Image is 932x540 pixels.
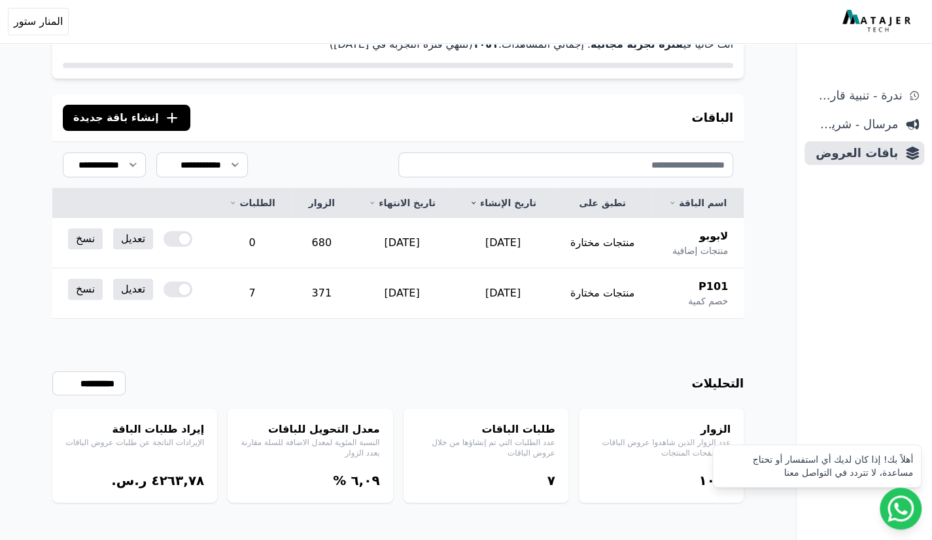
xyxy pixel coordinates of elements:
[699,279,728,295] span: P101
[65,437,204,448] p: الإيرادات الناتجة عن طلبات عروض الباقات
[241,422,379,437] h4: معدل التحويل للباقات
[691,109,733,127] h3: الباقات
[417,437,555,458] p: عدد الطلبات التي تم إنشاؤها من خلال عروض الباقات
[63,37,733,52] p: أنت حاليا في . إجمالي المشاهدات: (تنتهي فترة التجربة في [DATE])
[688,295,728,308] span: خصم كمية
[810,115,898,134] span: مرسال - شريط دعاية
[592,471,731,490] div: ١۰٥١
[113,279,153,300] a: تعديل
[367,196,437,209] a: تاريخ الانتهاء
[111,473,147,488] span: ر.س.
[472,38,498,50] strong: ١۰٥١
[292,268,351,319] td: 371
[151,473,204,488] bdi: ٤٢٦۳,٧٨
[553,218,651,268] td: منتجات مختارة
[65,422,204,437] h4: إيراد طلبات الباقة
[351,268,453,319] td: [DATE]
[592,437,731,458] p: عدد الزوار الذين شاهدوا عروض الباقات في صفحات المنتجات
[417,471,555,490] div: ٧
[113,228,153,249] a: تعديل
[453,268,553,319] td: [DATE]
[672,244,728,257] span: منتجات إضافية
[553,189,651,218] th: تطبق على
[292,189,351,218] th: الزوار
[699,228,728,244] span: لابوبو
[213,218,292,268] td: 0
[351,218,453,268] td: [DATE]
[333,473,346,488] span: %
[8,8,69,35] button: المنار ستور
[691,374,744,393] h3: التحليلات
[14,14,63,29] span: المنار ستور
[591,38,683,50] strong: فترة تجربة مجانية
[810,86,902,105] span: ندرة - تنبية قارب علي النفاذ
[842,10,914,33] img: MatajerTech Logo
[453,218,553,268] td: [DATE]
[468,196,538,209] a: تاريخ الإنشاء
[292,218,351,268] td: 680
[553,268,651,319] td: منتجات مختارة
[213,268,292,319] td: 7
[667,196,728,209] a: اسم الباقة
[63,105,190,131] button: إنشاء باقة جديدة
[68,228,103,249] a: نسخ
[228,196,277,209] a: الطلبات
[241,437,379,458] p: النسبة المئوية لمعدل الاضافة للسلة مقارنة بعدد الزوار
[351,473,379,488] bdi: ٦,۰٩
[73,110,159,126] span: إنشاء باقة جديدة
[68,279,103,300] a: نسخ
[721,453,913,479] div: أهلاً بك! إذا كان لديك أي استفسار أو تحتاج مساعدة، لا تتردد في التواصل معنا
[810,144,898,162] span: باقات العروض
[417,422,555,437] h4: طلبات الباقات
[592,422,731,437] h4: الزوار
